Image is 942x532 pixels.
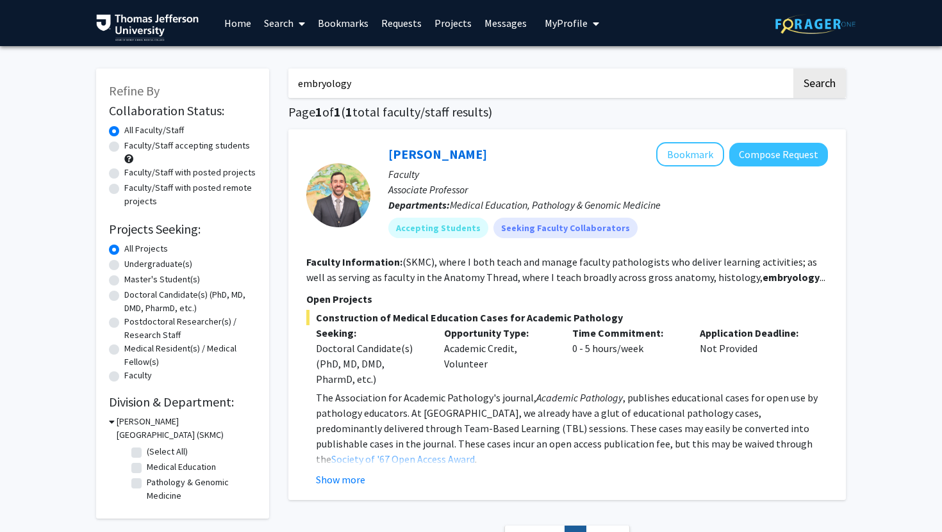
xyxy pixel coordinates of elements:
[375,1,428,45] a: Requests
[388,166,828,182] p: Faculty
[218,1,258,45] a: Home
[306,310,828,325] span: Construction of Medical Education Cases for Academic Pathology
[124,257,192,271] label: Undergraduate(s)
[124,166,256,179] label: Faculty/Staff with posted projects
[10,474,54,522] iframe: Chat
[563,325,691,387] div: 0 - 5 hours/week
[729,143,828,166] button: Compose Request to Alexander Macnow
[117,415,256,442] h3: [PERSON_NAME][GEOGRAPHIC_DATA] (SKMC)
[258,1,311,45] a: Search
[109,103,256,118] h2: Collaboration Status:
[288,69,791,98] input: Search Keywords
[388,182,828,197] p: Associate Professor
[124,369,152,382] label: Faculty
[311,1,375,45] a: Bookmarks
[536,391,623,404] em: Academic Pathology
[96,14,199,41] img: Thomas Jefferson University Logo
[793,69,846,98] button: Search
[124,124,184,137] label: All Faculty/Staff
[147,460,216,474] label: Medical Education
[700,325,809,341] p: Application Deadline:
[388,198,450,211] b: Departments:
[656,142,724,166] button: Add Alexander Macnow to Bookmarks
[288,104,846,120] h1: Page of ( total faculty/staff results)
[572,325,681,341] p: Time Commitment:
[388,218,488,238] mat-chip: Accepting Students
[124,139,250,152] label: Faculty/Staff accepting students
[306,255,402,268] b: Faculty Information:
[306,255,825,284] fg-read-more: (SKMC), where I both teach and manage faculty pathologists who deliver learning activities; as we...
[316,390,828,467] p: The Association for Academic Pathology's journal, , publishes educational cases for open use by p...
[315,104,322,120] span: 1
[334,104,341,120] span: 1
[388,146,487,162] a: [PERSON_NAME]
[306,291,828,307] p: Open Projects
[124,181,256,208] label: Faculty/Staff with posted remote projects
[316,472,365,487] button: Show more
[690,325,818,387] div: Not Provided
[428,1,478,45] a: Projects
[444,325,553,341] p: Opportunity Type:
[124,288,256,315] label: Doctoral Candidate(s) (PhD, MD, DMD, PharmD, etc.)
[545,17,588,29] span: My Profile
[763,271,820,284] b: embryology
[124,273,200,286] label: Master's Student(s)
[109,222,256,237] h2: Projects Seeking:
[124,315,256,342] label: Postdoctoral Researcher(s) / Research Staff
[434,325,563,387] div: Academic Credit, Volunteer
[124,342,256,369] label: Medical Resident(s) / Medical Fellow(s)
[316,325,425,341] p: Seeking:
[775,14,855,34] img: ForagerOne Logo
[450,198,661,211] span: Medical Education, Pathology & Genomic Medicine
[124,242,168,255] label: All Projects
[331,453,475,465] a: Society of '67 Open Access Award
[147,476,253,503] label: Pathology & Genomic Medicine
[316,341,425,387] div: Doctoral Candidate(s) (PhD, MD, DMD, PharmD, etc.)
[147,445,188,458] label: (Select All)
[109,83,160,99] span: Refine By
[493,218,638,238] mat-chip: Seeking Faculty Collaborators
[345,104,352,120] span: 1
[109,394,256,410] h2: Division & Department:
[478,1,533,45] a: Messages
